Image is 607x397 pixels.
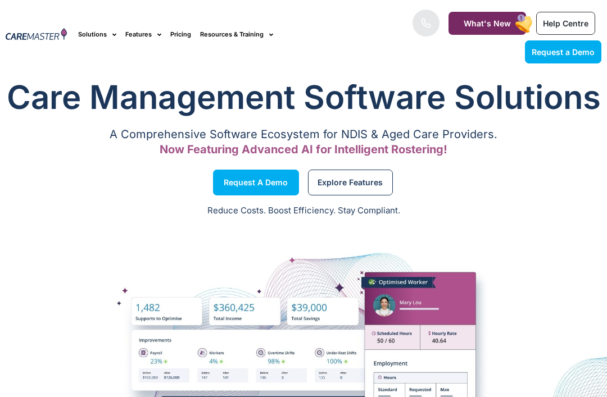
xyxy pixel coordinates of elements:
span: Explore Features [318,180,383,185]
span: Request a Demo [532,47,595,57]
a: Request a Demo [525,40,601,63]
p: A Comprehensive Software Ecosystem for NDIS & Aged Care Providers. [6,131,601,138]
a: What's New [449,12,526,35]
a: Resources & Training [200,16,273,53]
img: CareMaster Logo [6,28,67,42]
a: Help Centre [536,12,595,35]
h1: Care Management Software Solutions [6,75,601,120]
a: Explore Features [308,170,393,195]
a: Pricing [170,16,191,53]
span: What's New [464,19,511,28]
span: Request a Demo [224,180,288,185]
p: Reduce Costs. Boost Efficiency. Stay Compliant. [7,204,600,217]
a: Request a Demo [213,170,299,195]
a: Features [125,16,161,53]
span: Now Featuring Advanced AI for Intelligent Rostering! [160,143,447,156]
span: Help Centre [543,19,588,28]
a: Solutions [78,16,116,53]
nav: Menu [78,16,387,53]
